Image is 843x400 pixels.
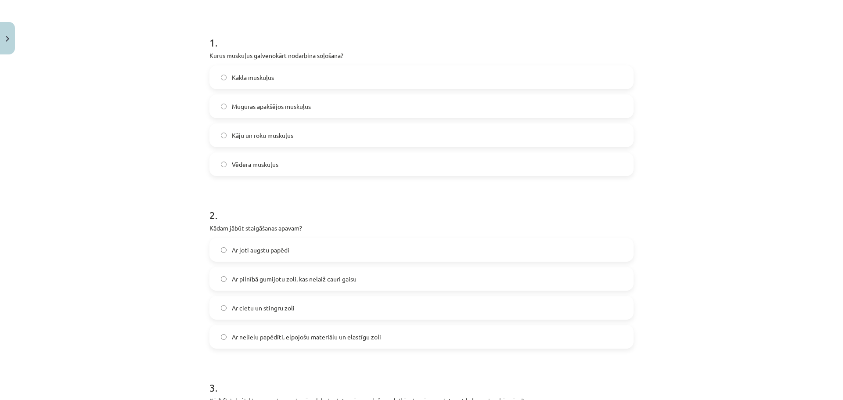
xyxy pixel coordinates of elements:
img: icon-close-lesson-0947bae3869378f0d4975bcd49f059093ad1ed9edebbc8119c70593378902aed.svg [6,36,9,42]
p: Kurus muskuļus galvenokārt nodarbina soļošana? [209,51,634,60]
input: Ar cietu un stingru zoli [221,305,227,311]
h1: 1 . [209,21,634,48]
span: Vēdera muskuļus [232,160,278,169]
span: Muguras apakšējos muskuļus [232,102,311,111]
input: Kakla muskuļus [221,75,227,80]
input: Vēdera muskuļus [221,162,227,167]
p: Kādam jābūt staigāšanas apavam? [209,223,634,233]
h1: 3 . [209,366,634,393]
span: Ar nelielu papēdīti, elpojošu materiālu un elastīgu zoli [232,332,381,342]
span: Ar ļoti augstu papēdi [232,245,289,255]
span: Ar cietu un stingru zoli [232,303,295,313]
input: Ar nelielu papēdīti, elpojošu materiālu un elastīgu zoli [221,334,227,340]
input: Muguras apakšējos muskuļus [221,104,227,109]
input: Ar ļoti augstu papēdi [221,247,227,253]
input: Ar pilnībā gumijotu zoli, kas nelaiž cauri gaisu [221,276,227,282]
input: Kāju un roku muskuļus [221,133,227,138]
span: Ar pilnībā gumijotu zoli, kas nelaiž cauri gaisu [232,274,357,284]
h1: 2 . [209,194,634,221]
span: Kakla muskuļus [232,73,274,82]
span: Kāju un roku muskuļus [232,131,293,140]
